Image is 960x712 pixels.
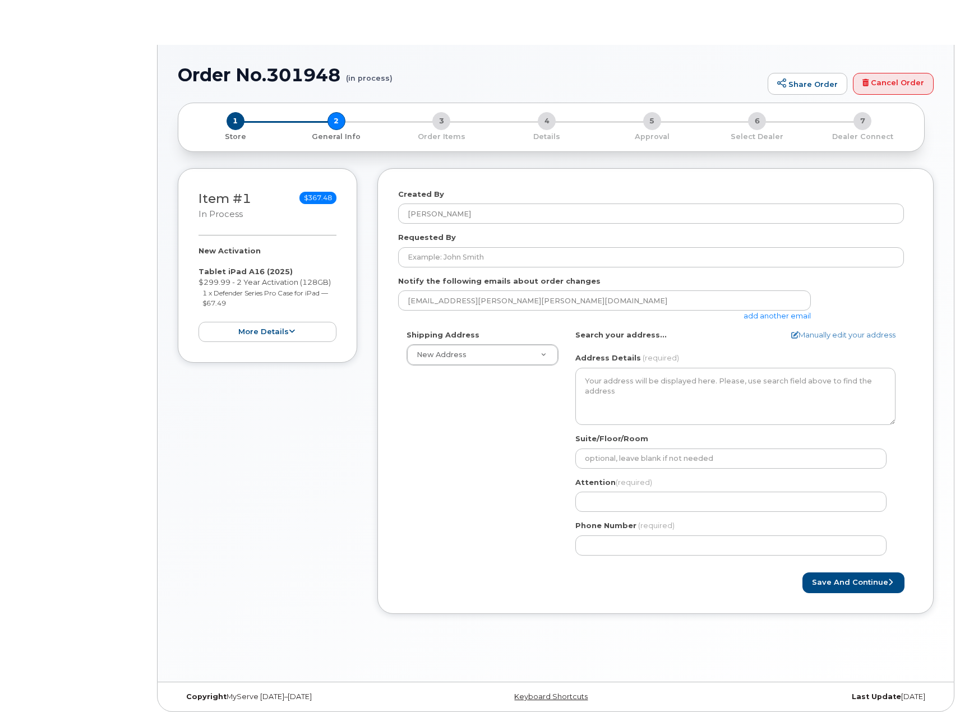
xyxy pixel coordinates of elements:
small: 1 x Defender Series Pro Case for iPad — $67.49 [202,289,328,308]
label: Shipping Address [407,330,479,340]
span: (required) [638,521,675,530]
input: optional, leave blank if not needed [575,449,887,469]
h1: Order No.301948 [178,65,762,85]
small: (in process) [346,65,393,82]
a: Cancel Order [853,73,934,95]
button: Save and Continue [802,572,904,593]
div: MyServe [DATE]–[DATE] [178,692,430,701]
label: Address Details [575,353,641,363]
label: Attention [575,477,652,488]
strong: Tablet iPad A16 (2025) [199,267,293,276]
input: Example: john@appleseed.com [398,290,811,311]
label: Phone Number [575,520,636,531]
span: (required) [616,478,652,487]
label: Search your address... [575,330,667,340]
span: (required) [643,353,679,362]
label: Suite/Floor/Room [575,433,648,444]
label: Created By [398,189,444,200]
h3: Item #1 [199,192,251,220]
strong: Copyright [186,692,227,701]
strong: New Activation [199,246,261,255]
a: Keyboard Shortcuts [514,692,588,701]
span: New Address [417,350,467,359]
p: Store [192,132,279,142]
span: 1 [227,112,244,130]
button: more details [199,322,336,343]
span: $367.48 [299,192,336,204]
label: Requested By [398,232,456,243]
div: [DATE] [682,692,934,701]
a: 1 Store [187,130,284,142]
label: Notify the following emails about order changes [398,276,601,286]
a: Share Order [768,73,847,95]
strong: Last Update [852,692,901,701]
a: Manually edit your address [791,330,896,340]
div: $299.99 - 2 Year Activation (128GB) [199,246,336,342]
input: Example: John Smith [398,247,904,267]
small: in process [199,209,243,219]
a: New Address [407,345,558,365]
a: add another email [744,311,811,320]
